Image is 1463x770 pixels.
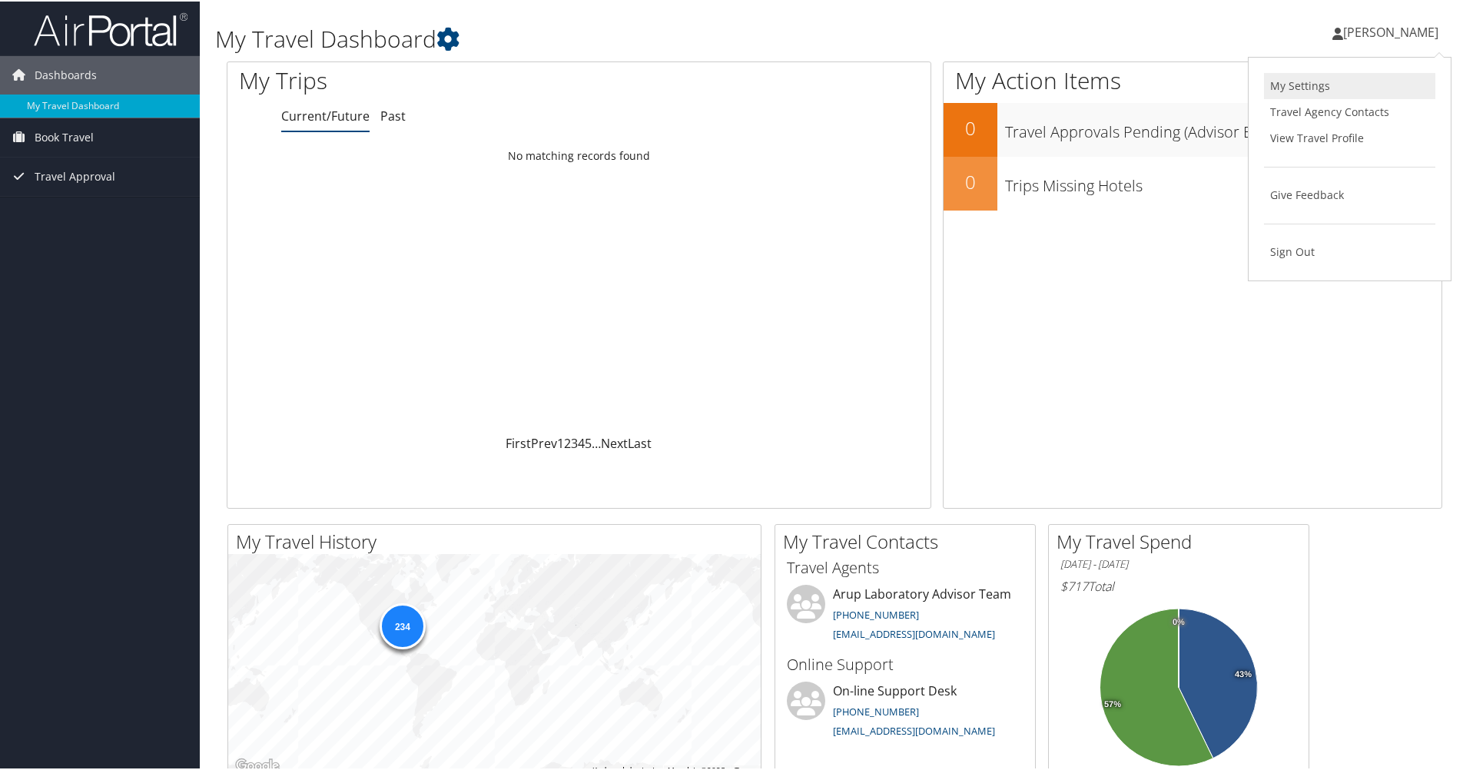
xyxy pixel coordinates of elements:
[236,527,761,553] h2: My Travel History
[35,156,115,194] span: Travel Approval
[1332,8,1454,54] a: [PERSON_NAME]
[944,114,997,140] h2: 0
[1060,556,1297,570] h6: [DATE] - [DATE]
[944,155,1441,209] a: 0Trips Missing Hotels
[787,556,1023,577] h3: Travel Agents
[379,602,425,648] div: 234
[779,680,1031,743] li: On-line Support Desk
[1343,22,1438,39] span: [PERSON_NAME]
[531,433,557,450] a: Prev
[281,106,370,123] a: Current/Future
[564,433,571,450] a: 2
[1264,181,1435,207] a: Give Feedback
[1060,576,1088,593] span: $717
[35,117,94,155] span: Book Travel
[833,606,919,620] a: [PHONE_NUMBER]
[592,433,601,450] span: …
[571,433,578,450] a: 3
[380,106,406,123] a: Past
[944,101,1441,155] a: 0Travel Approvals Pending (Advisor Booked)
[1264,237,1435,264] a: Sign Out
[1235,669,1252,678] tspan: 43%
[1005,112,1441,141] h3: Travel Approvals Pending (Advisor Booked)
[601,433,628,450] a: Next
[1264,124,1435,150] a: View Travel Profile
[1173,616,1185,626] tspan: 0%
[1057,527,1309,553] h2: My Travel Spend
[628,433,652,450] a: Last
[557,433,564,450] a: 1
[1264,98,1435,124] a: Travel Agency Contacts
[227,141,931,168] td: No matching records found
[944,168,997,194] h2: 0
[783,527,1035,553] h2: My Travel Contacts
[787,652,1023,674] h3: Online Support
[1264,71,1435,98] a: My Settings
[215,22,1041,54] h1: My Travel Dashboard
[34,10,187,46] img: airportal-logo.png
[833,626,995,639] a: [EMAIL_ADDRESS][DOMAIN_NAME]
[1104,699,1121,708] tspan: 57%
[585,433,592,450] a: 5
[944,63,1441,95] h1: My Action Items
[1005,166,1441,195] h3: Trips Missing Hotels
[779,583,1031,646] li: Arup Laboratory Advisor Team
[506,433,531,450] a: First
[833,722,995,736] a: [EMAIL_ADDRESS][DOMAIN_NAME]
[578,433,585,450] a: 4
[239,63,626,95] h1: My Trips
[1060,576,1297,593] h6: Total
[833,703,919,717] a: [PHONE_NUMBER]
[35,55,97,93] span: Dashboards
